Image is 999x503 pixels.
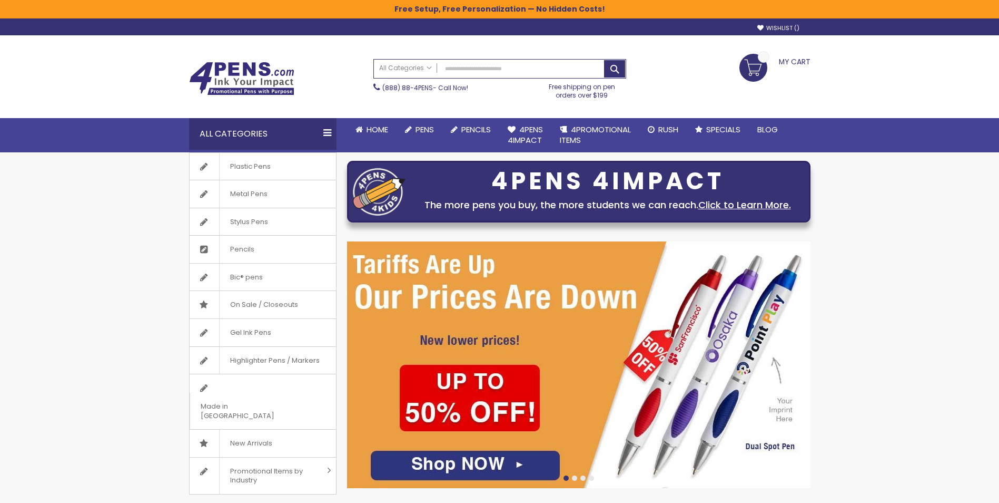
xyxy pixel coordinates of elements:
span: Made in [GEOGRAPHIC_DATA] [190,393,310,429]
span: On Sale / Closeouts [219,291,309,318]
span: Gel Ink Pens [219,319,282,346]
span: Metal Pens [219,180,278,208]
span: Pencils [219,236,265,263]
a: 4Pens4impact [499,118,551,152]
a: Gel Ink Pens [190,319,336,346]
span: Plastic Pens [219,153,281,180]
a: Rush [639,118,687,141]
a: Bic® pens [190,264,336,291]
span: - Call Now! [382,83,468,92]
a: Pencils [442,118,499,141]
a: Home [347,118,397,141]
a: Promotional Items by Industry [190,458,336,494]
a: Metal Pens [190,180,336,208]
span: Pens [416,124,434,135]
span: Home [367,124,388,135]
a: Plastic Pens [190,153,336,180]
span: Stylus Pens [219,208,279,236]
span: New Arrivals [219,430,283,457]
a: 4PROMOTIONALITEMS [551,118,639,152]
a: Pencils [190,236,336,263]
img: /cheap-promotional-products.html [347,241,810,488]
a: New Arrivals [190,430,336,457]
span: Pencils [461,124,491,135]
span: Promotional Items by Industry [219,458,323,494]
span: Blog [757,124,778,135]
span: 4PROMOTIONAL ITEMS [560,124,631,146]
span: Highlighter Pens / Markers [219,347,330,374]
a: Pens [397,118,442,141]
span: Bic® pens [219,264,273,291]
a: Stylus Pens [190,208,336,236]
img: four_pen_logo.png [353,168,405,216]
a: Highlighter Pens / Markers [190,347,336,374]
a: Blog [749,118,786,141]
a: All Categories [374,60,437,77]
div: All Categories [189,118,337,150]
div: The more pens you buy, the more students we can reach. [411,198,805,212]
span: All Categories [379,64,432,72]
a: Click to Learn More. [698,198,791,211]
div: 4PENS 4IMPACT [411,170,805,192]
a: (888) 88-4PENS [382,83,433,92]
span: Rush [658,124,678,135]
div: Free shipping on pen orders over $199 [538,79,626,100]
img: 4Pens Custom Pens and Promotional Products [189,62,294,95]
a: Made in [GEOGRAPHIC_DATA] [190,374,336,429]
a: Wishlist [757,24,799,32]
span: 4Pens 4impact [508,124,543,146]
a: Specials [687,118,749,141]
a: On Sale / Closeouts [190,291,336,318]
span: Specials [706,124,740,135]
